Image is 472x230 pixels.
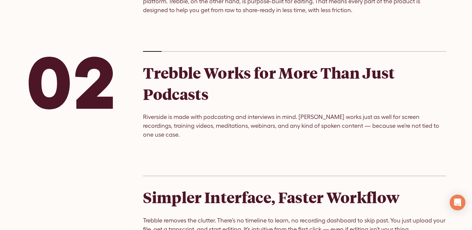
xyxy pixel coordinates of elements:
div: 0 [26,46,72,119]
div: Open Intercom Messenger [450,195,465,210]
p: Riverside is made with podcasting and interviews in mind. [PERSON_NAME] works just as well for sc... [143,112,446,139]
div: 2 [72,46,117,119]
h2: Trebble Works for More Than Just Podcasts [143,62,446,105]
h2: Simpler Interface, Faster Workflow [143,187,446,208]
